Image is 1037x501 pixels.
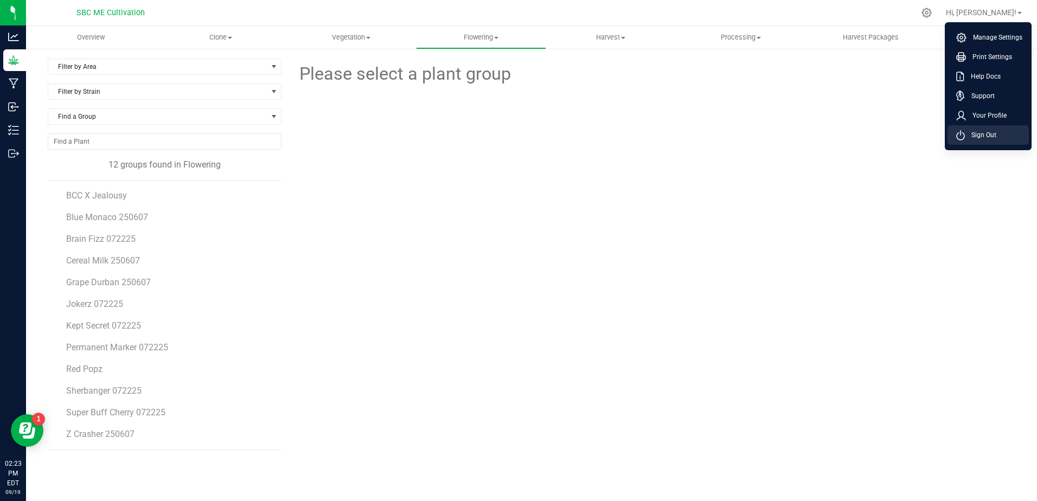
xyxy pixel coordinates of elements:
[920,8,933,18] div: Manage settings
[267,59,281,74] span: select
[66,407,165,418] span: Super Buff Cherry 072225
[76,8,145,17] span: SBC ME Cultivation
[66,342,168,352] span: Permanent Marker 072225
[62,33,119,42] span: Overview
[66,364,103,374] span: Red Popz
[956,91,1025,101] a: Support
[966,52,1012,62] span: Print Settings
[676,26,806,49] a: Processing
[806,26,936,49] a: Harvest Packages
[66,299,123,309] span: Jokerz 072225
[547,33,676,42] span: Harvest
[26,26,156,49] a: Overview
[416,26,546,49] a: Flowering
[965,130,996,140] span: Sign Out
[66,277,151,287] span: Grape Durban 250607
[5,459,21,488] p: 02:23 PM EDT
[32,413,45,426] iframe: Resource center unread badge
[966,110,1007,121] span: Your Profile
[8,101,19,112] inline-svg: Inbound
[156,26,286,49] a: Clone
[948,125,1029,145] li: Sign Out
[417,33,546,42] span: Flowering
[157,33,286,42] span: Clone
[66,320,141,331] span: Kept Secret 072225
[66,255,140,266] span: Cereal Milk 250607
[66,429,135,439] span: Z Crasher 250607
[946,8,1016,17] span: Hi, [PERSON_NAME]!
[66,190,127,201] span: BCC X Jealousy
[66,234,136,244] span: Brain Fizz 072225
[965,91,995,101] span: Support
[48,134,281,149] input: NO DATA FOUND
[8,125,19,136] inline-svg: Inventory
[5,488,21,496] p: 09/19
[964,71,1001,82] span: Help Docs
[8,78,19,89] inline-svg: Manufacturing
[8,148,19,159] inline-svg: Outbound
[286,26,416,49] a: Vegetation
[956,71,1025,82] a: Help Docs
[8,31,19,42] inline-svg: Analytics
[828,33,913,42] span: Harvest Packages
[66,212,148,222] span: Blue Monaco 250607
[11,414,43,447] iframe: Resource center
[966,32,1022,43] span: Manage Settings
[48,158,281,171] div: 12 groups found in Flowering
[298,61,511,87] span: Please select a plant group
[66,386,142,396] span: Sherbanger 072225
[48,109,267,124] span: Find a Group
[8,55,19,66] inline-svg: Grow
[546,26,676,49] a: Harvest
[676,33,805,42] span: Processing
[48,84,267,99] span: Filter by Strain
[48,59,267,74] span: Filter by Area
[286,33,415,42] span: Vegetation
